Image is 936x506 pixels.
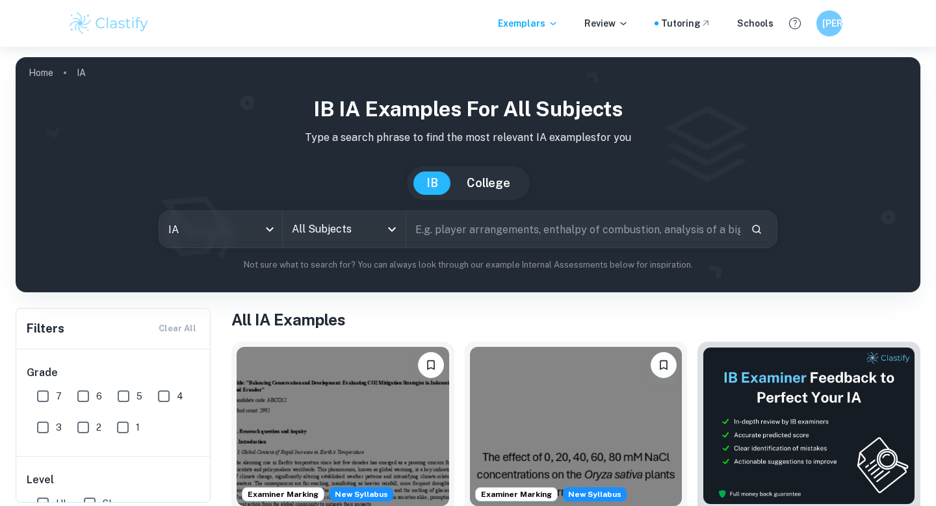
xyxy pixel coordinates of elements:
[498,16,558,31] p: Exemplars
[651,352,677,378] button: Bookmark
[563,487,627,501] div: Starting from the May 2026 session, the ESS IA requirements have changed. We created this exempla...
[822,16,837,31] h6: [PERSON_NAME]
[383,220,401,238] button: Open
[26,259,910,272] p: Not sure what to search for? You can always look through our example Internal Assessments below f...
[16,57,920,292] img: profile cover
[563,487,627,501] span: New Syllabus
[96,389,102,403] span: 6
[56,420,62,435] span: 3
[237,347,449,506] img: ESS IA example thumbnail: To what extent do CO2 emissions contribu
[68,10,150,36] img: Clastify logo
[26,130,910,145] p: Type a search phrase to find the most relevant IA examples for you
[177,389,183,403] span: 4
[470,347,682,506] img: ESS IA example thumbnail: To what extent do diPerent NaCl concentr
[746,218,768,240] button: Search
[136,389,142,403] span: 5
[330,487,393,501] span: New Syllabus
[26,94,910,125] h1: IB IA examples for all subjects
[242,488,324,500] span: Examiner Marking
[27,472,201,488] h6: Level
[584,16,629,31] p: Review
[816,10,842,36] button: [PERSON_NAME]
[27,365,201,381] h6: Grade
[56,389,62,403] span: 7
[476,488,557,500] span: Examiner Marking
[159,211,282,247] div: IA
[77,66,86,80] p: IA
[136,420,140,435] span: 1
[29,64,53,82] a: Home
[418,352,444,378] button: Bookmark
[454,171,523,195] button: College
[231,308,920,331] h1: All IA Examples
[737,16,773,31] a: Schools
[413,171,451,195] button: IB
[330,487,393,501] div: Starting from the May 2026 session, the ESS IA requirements have changed. We created this exempla...
[661,16,711,31] a: Tutoring
[784,12,806,34] button: Help and Feedback
[27,320,64,338] h6: Filters
[96,420,101,435] span: 2
[406,211,740,247] input: E.g. player arrangements, enthalpy of combustion, analysis of a big city...
[703,347,915,505] img: Thumbnail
